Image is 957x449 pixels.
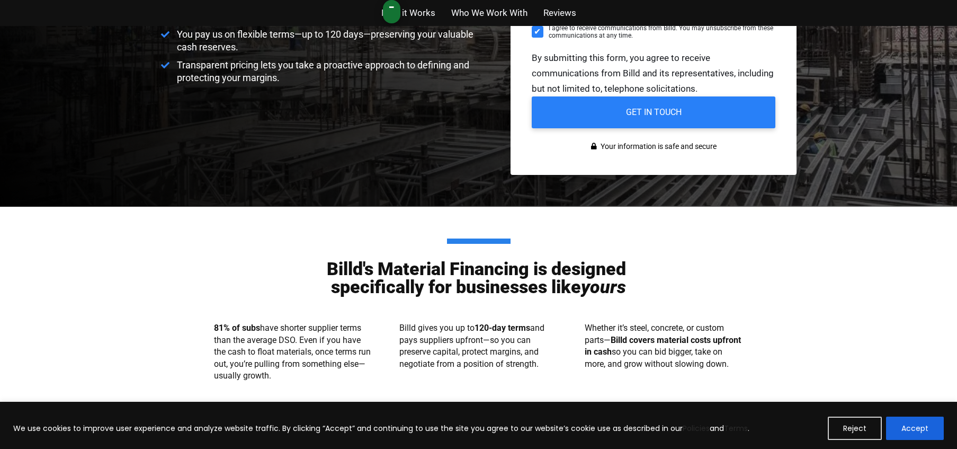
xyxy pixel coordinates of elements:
strong: 81% of subs [214,323,260,333]
p: We use cookies to improve user experience and analyze website traffic. By clicking “Accept” and c... [13,422,749,435]
span: Your information is safe and secure [598,139,717,154]
a: Terms [724,423,748,434]
input: I agree to receive communications from Billd. You may unsubscribe from these communications at an... [532,26,543,38]
p: Whether it’s steel, concrete, or custom parts— so you can bid bigger, take on more, and grow with... [585,322,744,370]
a: Who We Work With [451,5,527,21]
span: I agree to receive communications from Billd. You may unsubscribe from these communications at an... [549,24,775,40]
span: You pay us on flexible terms—up to 120 days—preserving your valuable cash reserves. [174,28,490,54]
h2: Billd's Material Financing is designed specifically for businesses like [293,239,664,296]
strong: 120-day terms [475,323,530,333]
a: How it Works [381,5,435,21]
span: By submitting this form, you agree to receive communications from Billd and its representatives, ... [532,52,774,94]
p: have shorter supplier terms than the average DSO. Even if you have the cash to float materials, o... [214,322,373,382]
button: Reject [828,417,882,440]
em: yours [581,276,626,297]
p: Billd gives you up to and pays suppliers upfront—so you can preserve capital, protect margins, an... [399,322,558,370]
a: Reviews [543,5,576,21]
input: GET IN TOUCH [532,96,775,128]
strong: Billd covers material costs upfront in cash [585,335,741,357]
span: Transparent pricing lets you take a proactive approach to defining and protecting your margins. [174,59,490,84]
button: Accept [886,417,944,440]
a: Policies [683,423,710,434]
